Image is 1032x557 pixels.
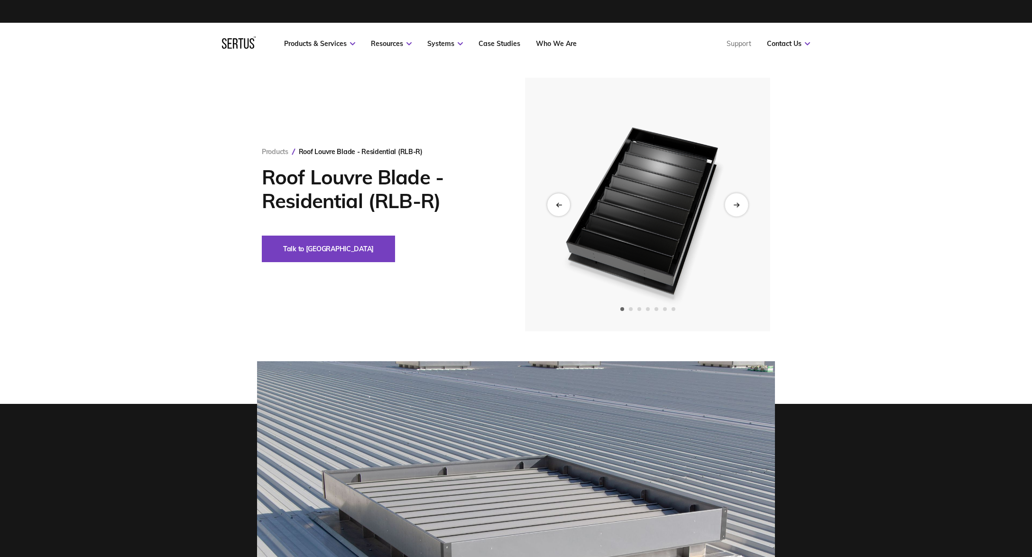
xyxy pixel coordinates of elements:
a: Systems [427,39,463,48]
a: Resources [371,39,412,48]
a: Products & Services [284,39,355,48]
span: Go to slide 7 [672,307,675,311]
span: Go to slide 3 [637,307,641,311]
h1: Roof Louvre Blade - Residential (RLB-R) [262,165,497,213]
span: Go to slide 6 [663,307,667,311]
span: Go to slide 5 [654,307,658,311]
span: Go to slide 2 [629,307,633,311]
span: Go to slide 4 [646,307,650,311]
iframe: Chat Widget [861,447,1032,557]
a: Who We Are [536,39,577,48]
a: Support [727,39,751,48]
a: Contact Us [767,39,810,48]
a: Products [262,147,288,156]
a: Case Studies [479,39,520,48]
div: Previous slide [547,193,570,216]
button: Talk to [GEOGRAPHIC_DATA] [262,236,395,262]
div: Next slide [725,193,748,216]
